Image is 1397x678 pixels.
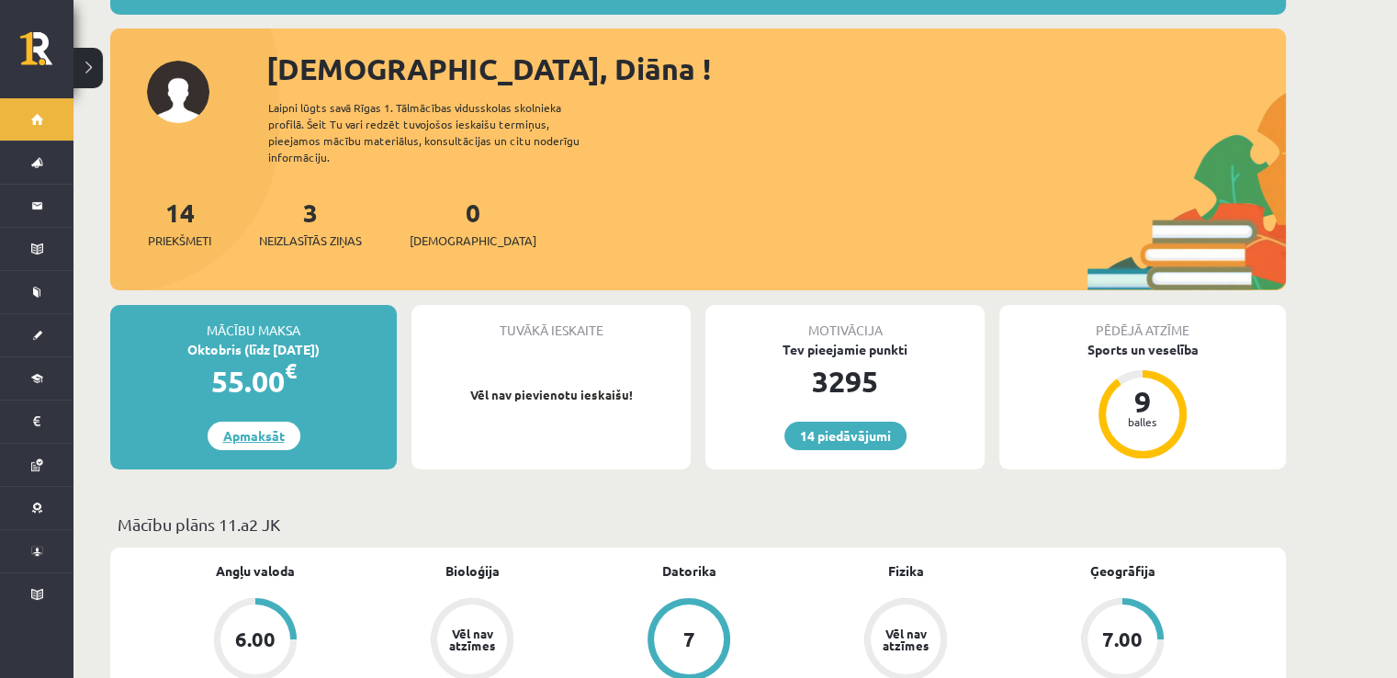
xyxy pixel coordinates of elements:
div: Tev pieejamie punkti [705,340,985,359]
div: [DEMOGRAPHIC_DATA], Diāna ! [266,47,1286,91]
p: Mācību plāns 11.a2 JK [118,512,1279,537]
a: 14 piedāvājumi [784,422,907,450]
a: Ģeogrāfija [1090,561,1155,581]
div: 7 [683,629,695,650]
div: 6.00 [235,629,276,650]
a: 14Priekšmeti [148,196,211,250]
span: Neizlasītās ziņas [259,232,362,250]
div: Motivācija [705,305,985,340]
div: Sports un veselība [999,340,1286,359]
a: Datorika [662,561,716,581]
a: Bioloģija [445,561,500,581]
div: balles [1115,416,1170,427]
div: 9 [1115,387,1170,416]
div: Mācību maksa [110,305,397,340]
p: Vēl nav pievienotu ieskaišu! [421,386,682,404]
div: Vēl nav atzīmes [446,627,498,651]
div: Pēdējā atzīme [999,305,1286,340]
a: 0[DEMOGRAPHIC_DATA] [410,196,536,250]
div: 55.00 [110,359,397,403]
div: 7.00 [1102,629,1143,650]
span: [DEMOGRAPHIC_DATA] [410,232,536,250]
div: Oktobris (līdz [DATE]) [110,340,397,359]
div: Vēl nav atzīmes [880,627,931,651]
div: Laipni lūgts savā Rīgas 1. Tālmācības vidusskolas skolnieka profilā. Šeit Tu vari redzēt tuvojošo... [268,99,612,165]
span: € [285,357,297,384]
a: Apmaksāt [208,422,300,450]
a: Fizika [888,561,924,581]
a: 3Neizlasītās ziņas [259,196,362,250]
div: 3295 [705,359,985,403]
span: Priekšmeti [148,232,211,250]
a: Sports un veselība 9 balles [999,340,1286,461]
div: Tuvākā ieskaite [411,305,691,340]
a: Rīgas 1. Tālmācības vidusskola [20,32,73,78]
a: Angļu valoda [216,561,295,581]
